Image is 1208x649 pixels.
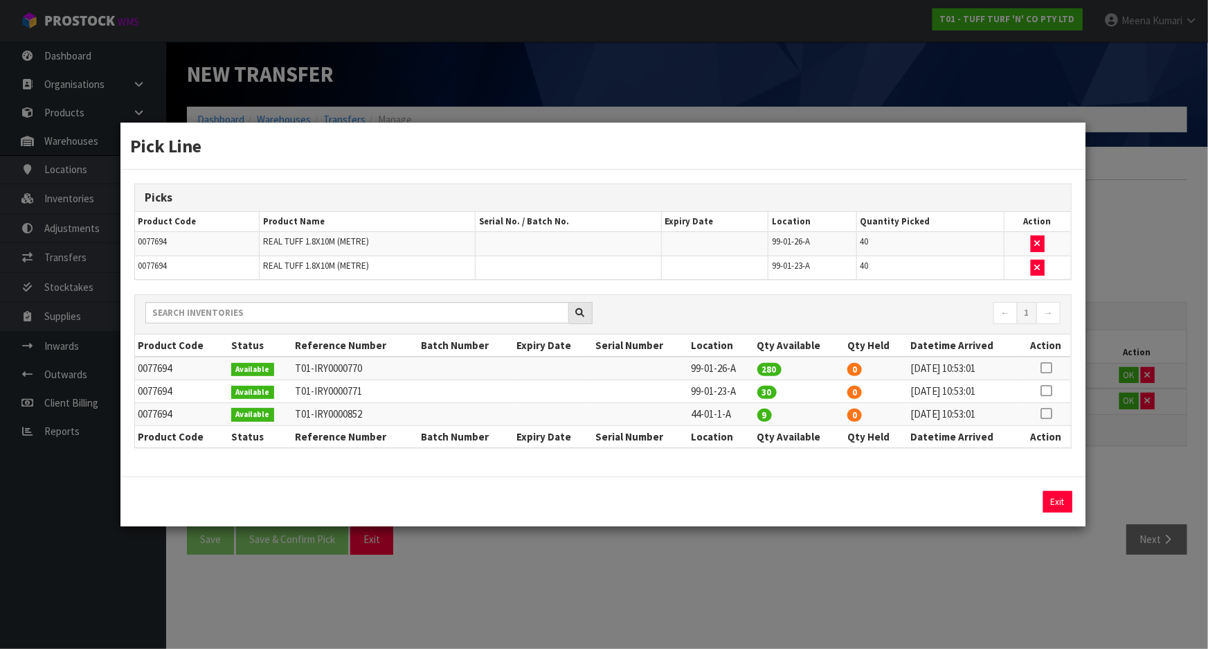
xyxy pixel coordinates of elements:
span: 0 [847,386,862,399]
span: Available [231,363,275,377]
span: 0077694 [138,235,168,247]
th: Serial Number [592,335,687,357]
th: Expiry Date [661,212,768,232]
th: Product Code [135,425,228,447]
th: Location [687,425,754,447]
th: Qty Available [754,425,844,447]
span: 99-01-26-A [772,235,810,247]
span: 0 [847,363,862,376]
th: Batch Number [417,335,513,357]
th: Product Code [135,212,260,232]
span: 0 [847,409,862,422]
a: ← [993,302,1018,324]
a: 1 [1017,302,1037,324]
td: 99-01-23-A [687,380,754,402]
td: 0077694 [135,380,228,402]
th: Action [1022,335,1070,357]
th: Quantity Picked [856,212,1004,232]
th: Status [228,425,292,447]
h3: Picks [145,191,1061,204]
td: T01-IRY0000852 [291,402,417,425]
td: T01-IRY0000771 [291,380,417,402]
span: 0077694 [138,260,168,272]
span: 99-01-23-A [772,260,810,272]
td: T01-IRY0000770 [291,357,417,380]
th: Expiry Date [513,335,592,357]
th: Datetime Arrived [907,335,1022,357]
th: Serial No. / Batch No. [476,212,661,232]
td: [DATE] 10:53:01 [907,402,1022,425]
span: 40 [860,235,869,247]
span: REAL TUFF 1.8X10M (METRE) [263,260,369,272]
input: Search inventories [145,302,569,323]
td: 0077694 [135,357,228,380]
h3: Pick Line [131,133,1075,159]
th: Qty Held [844,335,907,357]
th: Product Name [259,212,475,232]
th: Product Code [135,335,228,357]
th: Qty Held [844,425,907,447]
td: [DATE] 10:53:01 [907,380,1022,402]
td: 0077694 [135,402,228,425]
span: 40 [860,260,869,272]
th: Location [768,212,856,232]
span: 30 [757,386,777,399]
a: → [1036,302,1061,324]
span: Available [231,386,275,400]
td: 99-01-26-A [687,357,754,380]
th: Expiry Date [513,425,592,447]
th: Action [1022,425,1070,447]
th: Location [687,335,754,357]
nav: Page navigation [613,302,1061,326]
th: Status [228,335,292,357]
th: Reference Number [291,335,417,357]
span: 280 [757,363,782,376]
td: 44-01-1-A [687,402,754,425]
th: Batch Number [417,425,513,447]
th: Action [1004,212,1070,232]
td: [DATE] 10:53:01 [907,357,1022,380]
span: 9 [757,409,772,422]
button: Exit [1043,491,1072,513]
span: Available [231,408,275,422]
th: Qty Available [754,335,844,357]
span: REAL TUFF 1.8X10M (METRE) [263,235,369,247]
th: Datetime Arrived [907,425,1022,447]
th: Serial Number [592,425,687,447]
th: Reference Number [291,425,417,447]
